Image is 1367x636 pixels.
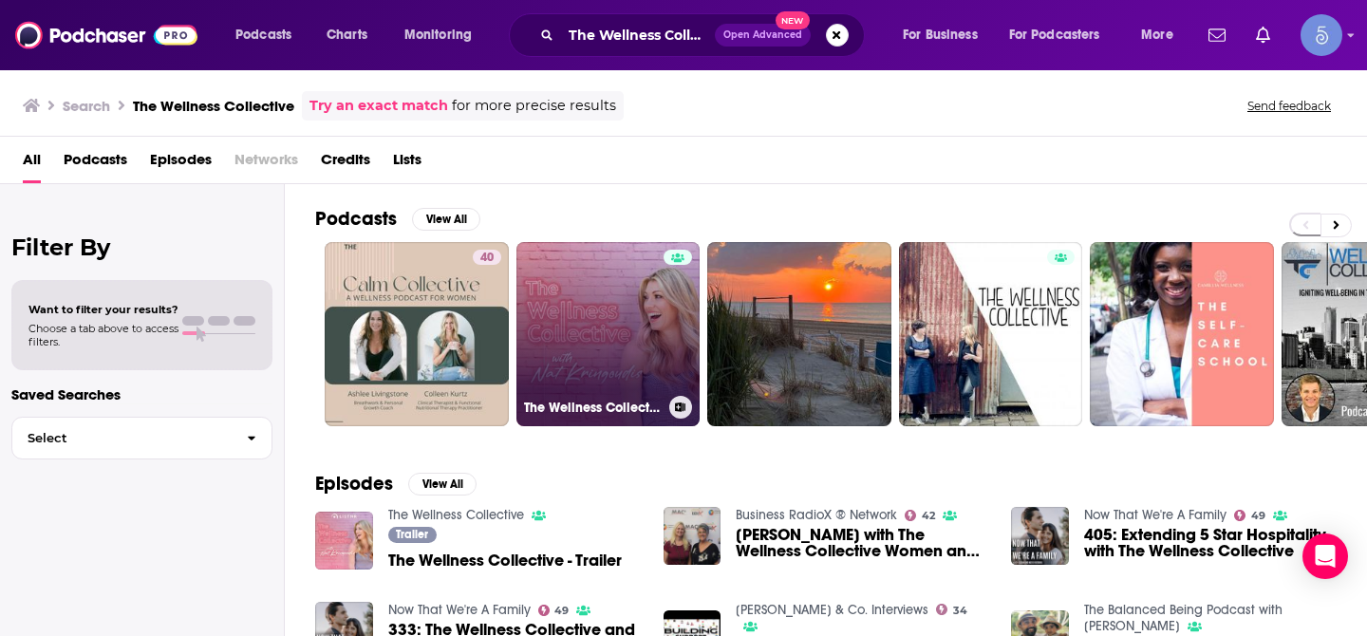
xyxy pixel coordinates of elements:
button: open menu [1128,20,1197,50]
h2: Filter By [11,234,272,261]
h2: Podcasts [315,207,397,231]
h3: The Wellness Collective [133,97,294,115]
a: Try an exact match [309,95,448,117]
a: The Wellness Collective [388,507,524,523]
span: [PERSON_NAME] with The Wellness Collective Women and Children [736,527,988,559]
button: open menu [997,20,1128,50]
a: The Wellness Collective - Trailer [388,552,622,569]
span: For Podcasters [1009,22,1100,48]
span: 40 [480,249,494,268]
a: Show notifications dropdown [1201,19,1233,51]
a: 40 [325,242,509,426]
a: Amy Jolley with The Wellness Collective Women and Children [736,527,988,559]
a: 405: Extending 5 Star Hospitality with The Wellness Collective [1084,527,1337,559]
span: 42 [922,512,935,520]
a: 49 [1234,510,1265,521]
span: 34 [953,607,967,615]
a: 40 [473,250,501,265]
span: Trailer [396,529,428,540]
a: EpisodesView All [315,472,477,496]
img: Amy Jolley with The Wellness Collective Women and Children [664,507,721,565]
a: Episodes [150,144,212,183]
button: open menu [391,20,496,50]
p: Saved Searches [11,385,272,403]
span: 49 [1251,512,1265,520]
span: Open Advanced [723,30,802,40]
img: The Wellness Collective - Trailer [315,512,373,570]
a: Credits [321,144,370,183]
span: Charts [327,22,367,48]
button: open menu [889,20,1002,50]
button: View All [412,208,480,231]
span: Choose a tab above to access filters. [28,322,178,348]
img: Podchaser - Follow, Share and Rate Podcasts [15,17,197,53]
input: Search podcasts, credits, & more... [561,20,715,50]
a: Now That We're A Family [1084,507,1227,523]
span: Select [12,432,232,444]
a: Business RadioX ® Network [736,507,897,523]
a: Byers & Co. Interviews [736,602,928,618]
span: For Business [903,22,978,48]
button: View All [408,473,477,496]
div: Search podcasts, credits, & more... [527,13,883,57]
button: Send feedback [1242,98,1337,114]
a: 42 [905,510,935,521]
a: Charts [314,20,379,50]
span: More [1141,22,1173,48]
span: for more precise results [452,95,616,117]
a: All [23,144,41,183]
button: Show profile menu [1301,14,1342,56]
div: Open Intercom Messenger [1302,533,1348,579]
button: Open AdvancedNew [715,24,811,47]
span: Logged in as Spiral5-G1 [1301,14,1342,56]
a: 49 [538,605,570,616]
span: New [776,11,810,29]
span: Monitoring [404,22,472,48]
a: 34 [936,604,967,615]
span: 49 [554,607,569,615]
span: Networks [234,144,298,183]
h3: The Wellness Collective [524,400,662,416]
a: Podcasts [64,144,127,183]
span: Want to filter your results? [28,303,178,316]
a: The Balanced Being Podcast with Gunny Sodhi [1084,602,1283,634]
h2: Episodes [315,472,393,496]
a: The Wellness Collective [516,242,701,426]
img: User Profile [1301,14,1342,56]
a: Lists [393,144,421,183]
h3: Search [63,97,110,115]
a: Show notifications dropdown [1248,19,1278,51]
a: Now That We're A Family [388,602,531,618]
img: 405: Extending 5 Star Hospitality with The Wellness Collective [1011,507,1069,565]
button: open menu [222,20,316,50]
span: Podcasts [235,22,291,48]
a: PodcastsView All [315,207,480,231]
button: Select [11,417,272,459]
